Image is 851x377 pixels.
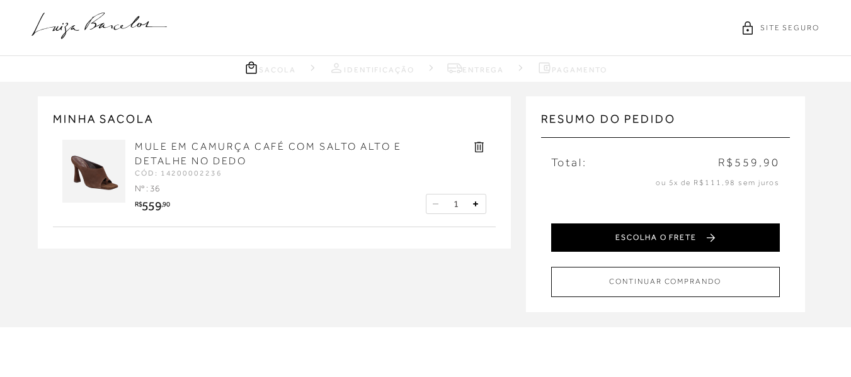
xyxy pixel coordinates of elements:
button: ESCOLHA O FRETE [551,223,780,252]
h3: Resumo do pedido [541,111,790,138]
p: ou 5x de R$111,98 sem juros [551,177,780,188]
a: Entrega [447,60,504,76]
a: Identificação [329,60,414,76]
a: Sacola [244,60,296,76]
a: MULE EM CAMURÇA CAFÉ COM SALTO ALTO E DETALHE NO DEDO [135,141,402,166]
h2: MINHA SACOLA [53,111,496,127]
a: Pagamento [537,60,607,76]
img: MULE EM CAMURÇA CAFÉ COM SALTO ALTO E DETALHE NO DEDO [62,140,125,203]
span: Nº : 36 [135,183,160,193]
button: CONTINUAR COMPRANDO [551,267,780,296]
span: R$559,90 [718,155,780,171]
span: 1 [454,198,459,210]
span: SITE SEGURO [760,23,820,33]
span: CÓD: 14200002236 [135,169,222,177]
span: Total: [551,155,587,171]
